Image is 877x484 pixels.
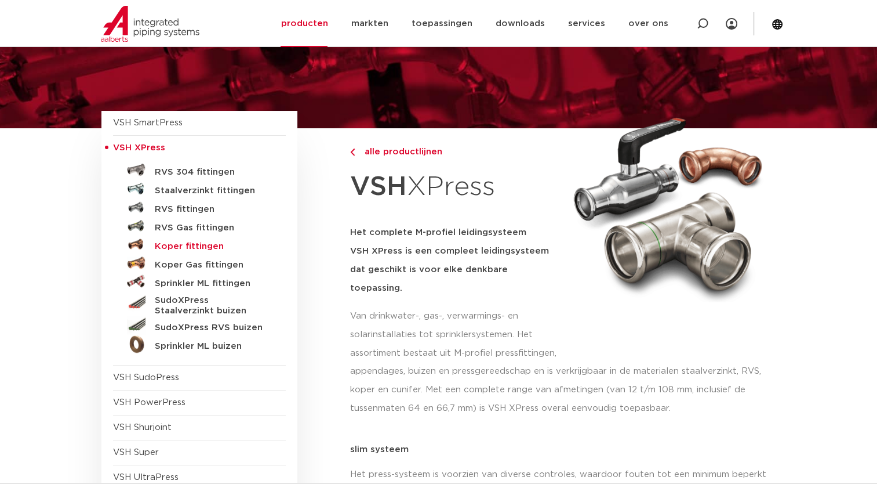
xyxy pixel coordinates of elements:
a: VSH PowerPress [113,398,185,407]
a: VSH UltraPress [113,473,179,482]
h5: Staalverzinkt fittingen [155,186,270,196]
a: RVS 304 fittingen [113,161,286,179]
p: Van drinkwater-, gas-, verwarmings- en solarinstallaties tot sprinklersystemen. Het assortiment b... [350,307,560,363]
h5: Koper fittingen [155,241,270,252]
h5: Sprinkler ML fittingen [155,279,270,289]
a: Koper Gas fittingen [113,254,286,272]
h1: XPress [350,165,560,210]
img: chevron-right.svg [350,149,355,156]
a: VSH Super [113,448,159,457]
h5: SudoXPress Staalverzinkt buizen [155,295,270,316]
h5: SudoXPress RVS buizen [155,323,270,333]
h5: RVS 304 fittingen [155,167,270,178]
a: VSH SudoPress [113,373,179,382]
a: SudoXPress Staalverzinkt buizen [113,291,286,316]
a: Sprinkler ML buizen [113,335,286,353]
a: Koper fittingen [113,235,286,254]
p: slim systeem [350,445,776,454]
span: VSH XPress [113,143,165,152]
a: Sprinkler ML fittingen [113,272,286,291]
strong: VSH [350,174,407,200]
a: SudoXPress RVS buizen [113,316,286,335]
span: alle productlijnen [358,147,442,156]
p: appendages, buizen en pressgereedschap en is verkrijgbaar in de materialen staalverzinkt, RVS, ko... [350,362,776,418]
h5: Het complete M-profiel leidingsysteem VSH XPress is een compleet leidingsysteem dat geschikt is v... [350,223,560,298]
a: alle productlijnen [350,145,560,159]
a: Staalverzinkt fittingen [113,179,286,198]
a: VSH SmartPress [113,118,183,127]
a: RVS Gas fittingen [113,216,286,235]
h5: RVS Gas fittingen [155,223,270,233]
h5: Koper Gas fittingen [155,260,270,270]
a: RVS fittingen [113,198,286,216]
h5: Sprinkler ML buizen [155,341,270,352]
h5: RVS fittingen [155,204,270,215]
a: VSH Shurjoint [113,423,172,432]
